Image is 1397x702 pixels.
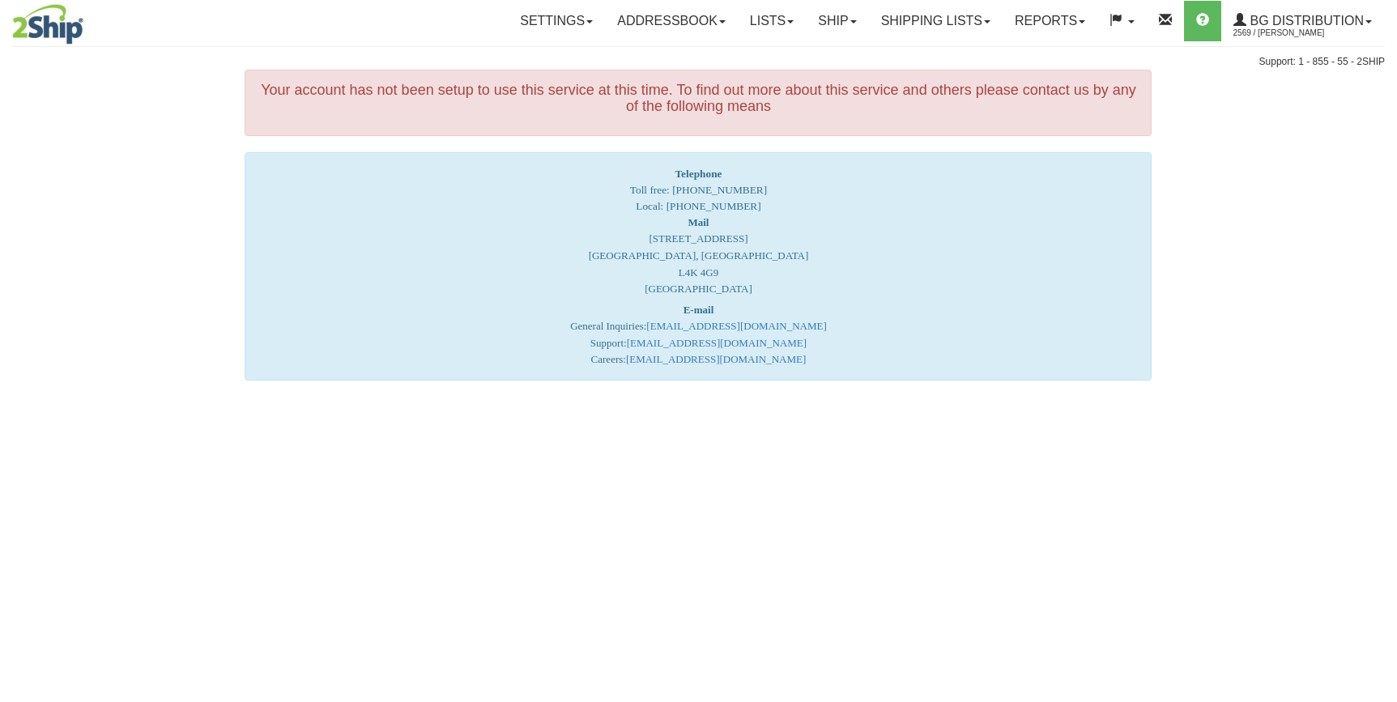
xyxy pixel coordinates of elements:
a: Ship [806,1,868,41]
font: [STREET_ADDRESS] [GEOGRAPHIC_DATA], [GEOGRAPHIC_DATA] L4K 4G9 [GEOGRAPHIC_DATA] [589,216,809,295]
span: 2569 / [PERSON_NAME] [1233,25,1355,41]
h4: Your account has not been setup to use this service at this time. To find out more about this ser... [258,83,1139,115]
span: Toll free: [PHONE_NUMBER] Local: [PHONE_NUMBER] [630,168,767,212]
strong: E-mail [684,304,714,316]
span: BG Distribution [1246,14,1364,28]
a: [EMAIL_ADDRESS][DOMAIN_NAME] [646,320,826,332]
a: Reports [1003,1,1097,41]
a: [EMAIL_ADDRESS][DOMAIN_NAME] [626,353,806,365]
a: Lists [738,1,806,41]
img: logo2569.jpg [12,4,83,45]
a: Shipping lists [869,1,1003,41]
a: [EMAIL_ADDRESS][DOMAIN_NAME] [627,337,807,349]
a: Settings [508,1,605,41]
a: Addressbook [605,1,738,41]
strong: Mail [688,216,709,228]
font: General Inquiries: Support: Careers: [570,304,827,366]
a: BG Distribution 2569 / [PERSON_NAME] [1221,1,1384,41]
strong: Telephone [675,168,722,180]
div: Support: 1 - 855 - 55 - 2SHIP [12,55,1385,69]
